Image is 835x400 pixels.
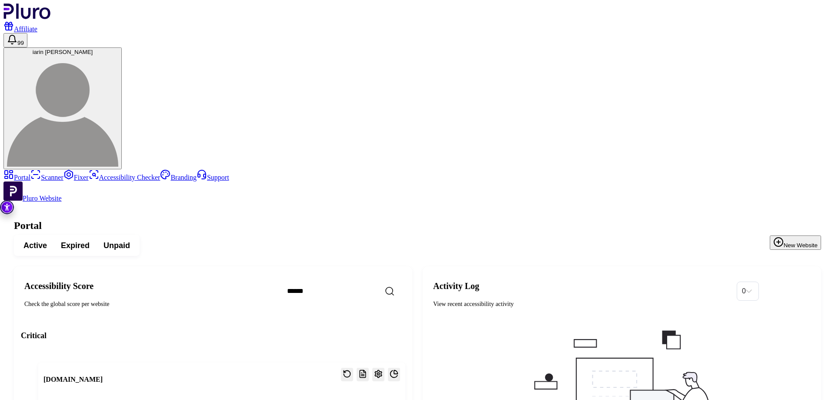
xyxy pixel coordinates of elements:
[3,169,832,202] aside: Sidebar menu
[357,368,369,381] button: Reports
[14,220,821,232] h1: Portal
[433,281,730,291] h2: Activity Log
[30,174,63,181] a: Scanner
[63,174,89,181] a: Fixer
[24,281,273,291] h2: Accessibility Score
[160,174,197,181] a: Branding
[17,40,24,46] span: 99
[24,300,273,309] div: Check the global score per website
[280,282,430,300] input: Search
[97,238,137,253] button: Unpaid
[372,368,384,381] button: Open settings
[770,235,821,250] button: New Website
[388,368,400,381] button: Open website overview
[3,47,122,169] button: iarin [PERSON_NAME]iarin frenkel
[3,33,27,47] button: Open notifications, you have 101 new notifications
[737,282,759,301] div: Set sorting
[7,55,118,167] img: iarin frenkel
[742,282,754,300] span: Set sorting
[3,25,37,33] a: Affiliate
[61,240,90,251] span: Expired
[3,174,30,181] a: Portal
[43,375,103,384] h3: [DOMAIN_NAME]
[3,195,62,202] a: Open Pluro Website
[21,330,405,341] h3: Critical
[104,240,130,251] span: Unpaid
[3,13,51,20] a: Logo
[17,238,54,253] button: Active
[33,49,93,55] span: iarin [PERSON_NAME]
[89,174,160,181] a: Accessibility Checker
[197,174,229,181] a: Support
[54,238,97,253] button: Expired
[23,240,47,251] span: Active
[433,300,730,309] div: View recent accessibility activity
[341,368,353,381] button: Reset the cache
